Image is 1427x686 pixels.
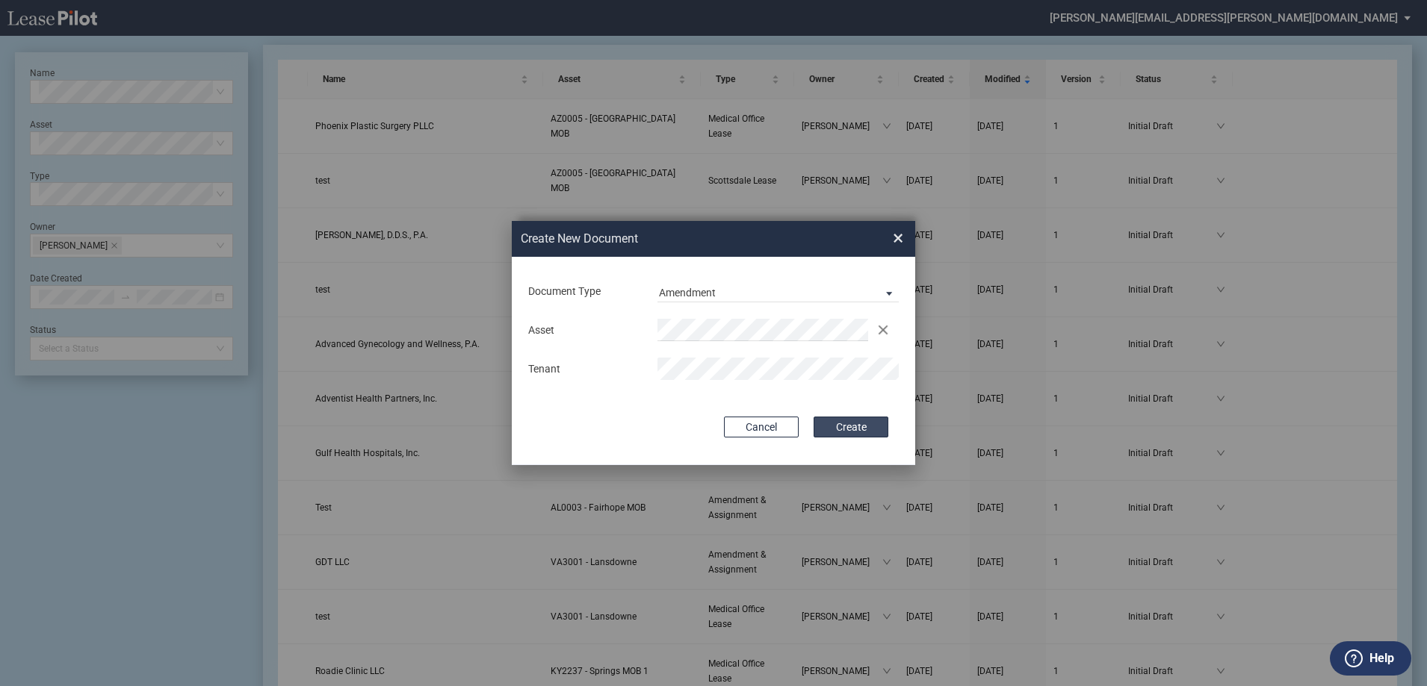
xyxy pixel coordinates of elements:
[519,362,649,377] div: Tenant
[512,221,915,466] md-dialog: Create New ...
[724,417,799,437] button: Cancel
[659,287,716,299] div: Amendment
[521,231,839,247] h2: Create New Document
[1369,649,1394,668] label: Help
[814,417,888,437] button: Create
[519,323,649,338] div: Asset
[657,280,899,302] md-select: Document Type: Amendment
[893,226,903,250] span: ×
[519,284,649,299] div: Document Type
